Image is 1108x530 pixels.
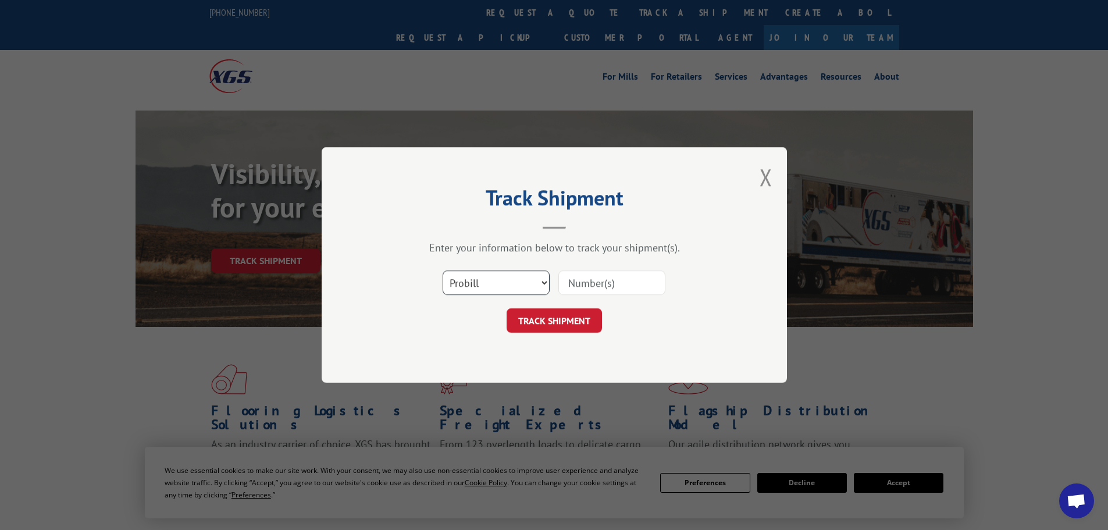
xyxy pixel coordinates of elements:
[760,162,772,193] button: Close modal
[380,190,729,212] h2: Track Shipment
[558,271,665,295] input: Number(s)
[380,241,729,254] div: Enter your information below to track your shipment(s).
[1059,483,1094,518] div: Open chat
[507,308,602,333] button: TRACK SHIPMENT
